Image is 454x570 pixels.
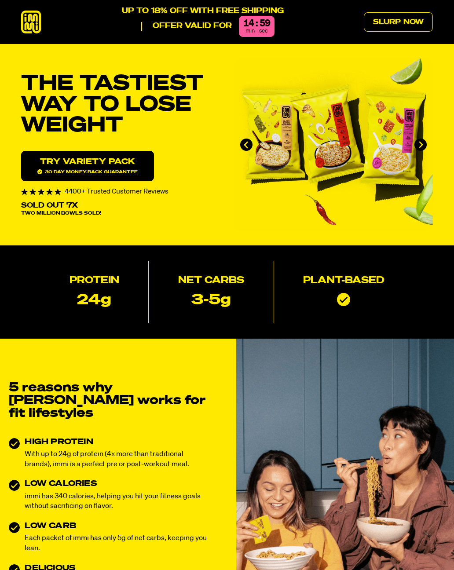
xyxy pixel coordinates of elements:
button: Next slide [414,139,427,151]
h2: Plant-based [303,276,384,286]
h3: LOW CALORIES [25,480,209,488]
h3: HIGH PROTEIN [25,438,209,446]
button: Go to last slide [240,139,253,151]
div: : [256,19,258,29]
span: min [245,28,255,34]
h3: LOW CARB [25,522,209,530]
div: 4400+ Trusted Customer Reviews [21,188,220,195]
h2: 5 reasons why [PERSON_NAME] works for fit lifestyles [9,381,209,420]
span: sec [259,28,268,34]
p: 24g [77,293,111,307]
p: immi has 340 calories, helping you hit your fitness goals without sacrificing on flavor. [25,492,209,512]
p: With up to 24g of protein (4x more than traditional brands), immi is a perfect pre or post-workou... [25,449,209,470]
p: Sold Out 7X [21,202,78,209]
span: 30 day money-back guarantee [37,169,138,174]
a: Try variety Pack30 day money-back guarantee [21,151,154,181]
h1: THE TASTIEST WAY TO LOSE WEIGHT [21,73,220,136]
div: 14 [243,19,254,29]
div: 59 [260,19,270,29]
a: Slurp Now [364,12,433,32]
h2: Protein [70,276,119,286]
p: Each packet of immi has only 5g of net carbs, keeping you lean. [25,533,209,554]
h2: Net Carbs [178,276,244,286]
p: 3-5g [191,293,231,307]
p: Offer valid for [141,22,232,31]
div: immi slideshow [234,58,433,231]
li: 1 of 4 [234,58,433,231]
span: Two Million Bowls Sold! [21,211,101,216]
p: UP TO 18% OFF WITH FREE SHIPPING [122,7,284,16]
